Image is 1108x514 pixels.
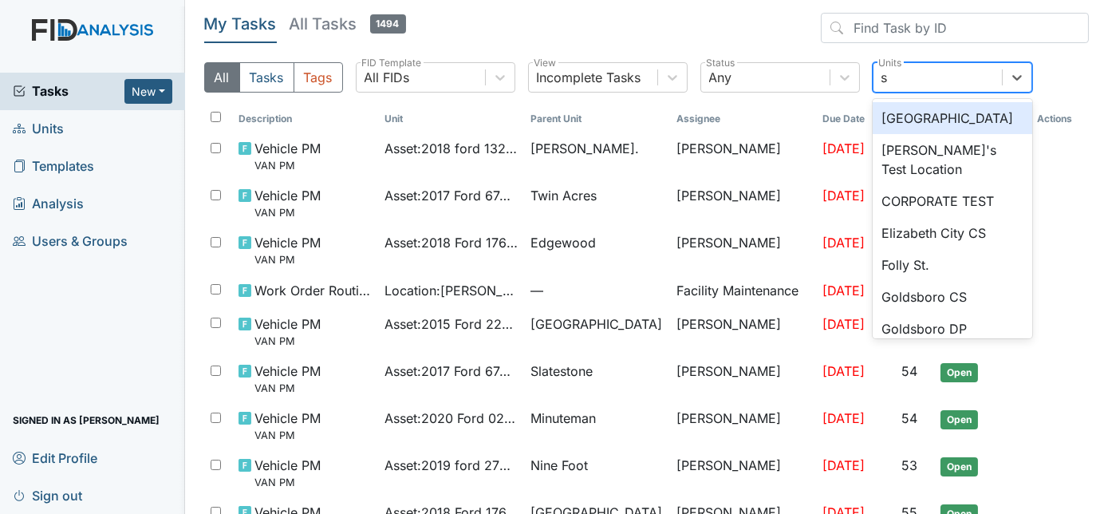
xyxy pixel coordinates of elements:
[232,105,378,132] th: Toggle SortBy
[873,217,1032,249] div: Elizabeth City CS
[384,139,518,158] span: Asset : 2018 ford 13242
[670,449,816,496] td: [PERSON_NAME]
[822,316,865,332] span: [DATE]
[384,314,518,334] span: Asset : 2015 Ford 22364
[530,362,593,381] span: Slatestone
[254,186,321,220] span: Vehicle PM VAN PM
[873,313,1032,345] div: Goldsboro DP
[816,105,895,132] th: Toggle SortBy
[204,62,343,93] div: Type filter
[290,13,406,35] h5: All Tasks
[13,192,84,216] span: Analysis
[873,185,1032,217] div: CORPORATE TEST
[204,62,240,93] button: All
[211,112,221,122] input: Toggle All Rows Selected
[254,252,321,267] small: VAN PM
[873,134,1032,185] div: [PERSON_NAME]'s Test Location
[254,233,321,267] span: Vehicle PM VAN PM
[524,105,670,132] th: Toggle SortBy
[254,475,321,490] small: VAN PM
[670,105,816,132] th: Assignee
[294,62,343,93] button: Tags
[670,402,816,449] td: [PERSON_NAME]
[239,62,294,93] button: Tasks
[370,14,406,34] span: 1494
[670,275,816,308] td: Facility Maintenance
[901,457,917,473] span: 53
[709,68,732,87] div: Any
[13,229,128,254] span: Users & Groups
[822,410,865,426] span: [DATE]
[13,483,82,508] span: Sign out
[822,235,865,251] span: [DATE]
[254,281,372,300] span: Work Order Routine
[822,283,865,299] span: [DATE]
[670,180,816,227] td: [PERSON_NAME]
[254,334,321,349] small: VAN PM
[378,105,524,132] th: Toggle SortBy
[530,409,596,428] span: Minuteman
[384,456,518,475] span: Asset : 2019 ford 27549
[384,186,518,205] span: Asset : 2017 Ford 67435
[124,79,172,104] button: New
[530,456,588,475] span: Nine Foot
[254,362,321,396] span: Vehicle PM VAN PM
[13,408,160,433] span: Signed in as [PERSON_NAME]
[873,102,1032,134] div: [GEOGRAPHIC_DATA]
[254,139,321,173] span: Vehicle PM VAN PM
[530,139,639,158] span: [PERSON_NAME].
[254,314,321,349] span: Vehicle PM VAN PM
[254,158,321,173] small: VAN PM
[254,205,321,220] small: VAN PM
[670,227,816,274] td: [PERSON_NAME]
[1031,105,1089,132] th: Actions
[13,445,97,470] span: Edit Profile
[873,281,1032,313] div: Goldsboro CS
[901,363,917,379] span: 54
[384,409,518,428] span: Asset : 2020 Ford 02107
[822,188,865,204] span: [DATE]
[940,457,978,476] span: Open
[365,68,410,87] div: All FIDs
[670,308,816,355] td: [PERSON_NAME]
[13,81,124,101] a: Tasks
[821,13,1089,43] input: Find Task by ID
[537,68,641,87] div: Incomplete Tasks
[254,381,321,396] small: VAN PM
[670,355,816,402] td: [PERSON_NAME]
[254,428,321,443] small: VAN PM
[384,362,518,381] span: Asset : 2017 Ford 67436
[530,281,664,300] span: —
[530,186,597,205] span: Twin Acres
[901,410,917,426] span: 54
[13,154,94,179] span: Templates
[384,233,518,252] span: Asset : 2018 Ford 17643
[940,410,978,429] span: Open
[530,314,662,334] span: [GEOGRAPHIC_DATA]
[940,363,978,382] span: Open
[254,456,321,490] span: Vehicle PM VAN PM
[530,233,596,252] span: Edgewood
[822,457,865,473] span: [DATE]
[204,13,277,35] h5: My Tasks
[822,140,865,156] span: [DATE]
[873,249,1032,281] div: Folly St.
[670,132,816,180] td: [PERSON_NAME]
[384,281,518,300] span: Location : [PERSON_NAME]
[13,117,64,141] span: Units
[822,363,865,379] span: [DATE]
[254,409,321,443] span: Vehicle PM VAN PM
